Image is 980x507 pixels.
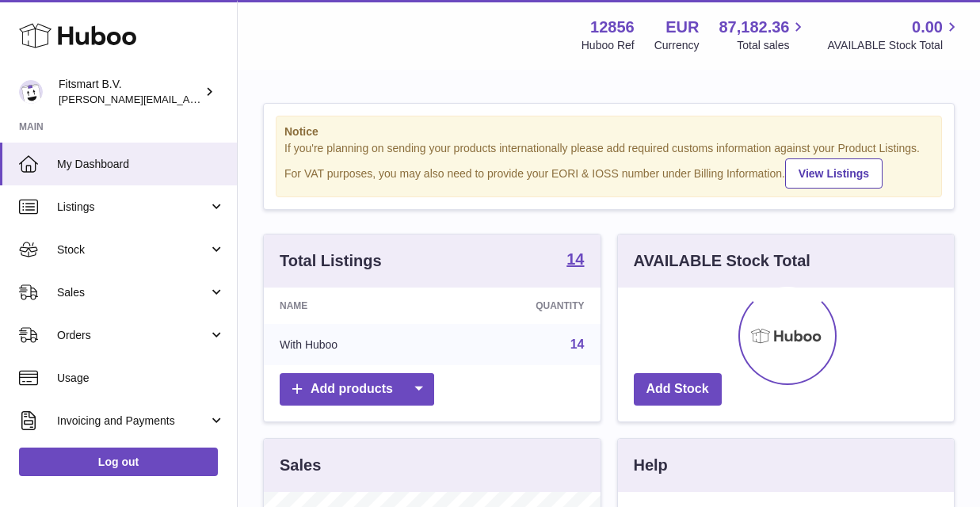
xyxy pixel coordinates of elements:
[59,93,318,105] span: [PERSON_NAME][EMAIL_ADDRESS][DOMAIN_NAME]
[57,200,208,215] span: Listings
[582,38,635,53] div: Huboo Ref
[566,251,584,267] strong: 14
[441,288,601,324] th: Quantity
[280,373,434,406] a: Add products
[737,38,807,53] span: Total sales
[57,414,208,429] span: Invoicing and Payments
[634,250,810,272] h3: AVAILABLE Stock Total
[19,448,218,476] a: Log out
[719,17,807,53] a: 87,182.36 Total sales
[827,38,961,53] span: AVAILABLE Stock Total
[264,288,441,324] th: Name
[57,371,225,386] span: Usage
[566,251,584,270] a: 14
[912,17,943,38] span: 0.00
[57,242,208,257] span: Stock
[570,337,585,351] a: 14
[665,17,699,38] strong: EUR
[280,455,321,476] h3: Sales
[280,250,382,272] h3: Total Listings
[57,285,208,300] span: Sales
[19,80,43,104] img: jonathan@leaderoo.com
[634,455,668,476] h3: Help
[59,77,201,107] div: Fitsmart B.V.
[57,157,225,172] span: My Dashboard
[719,17,789,38] span: 87,182.36
[284,124,933,139] strong: Notice
[654,38,700,53] div: Currency
[284,141,933,189] div: If you're planning on sending your products internationally please add required customs informati...
[590,17,635,38] strong: 12856
[57,328,208,343] span: Orders
[634,373,722,406] a: Add Stock
[785,158,883,189] a: View Listings
[264,324,441,365] td: With Huboo
[827,17,961,53] a: 0.00 AVAILABLE Stock Total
